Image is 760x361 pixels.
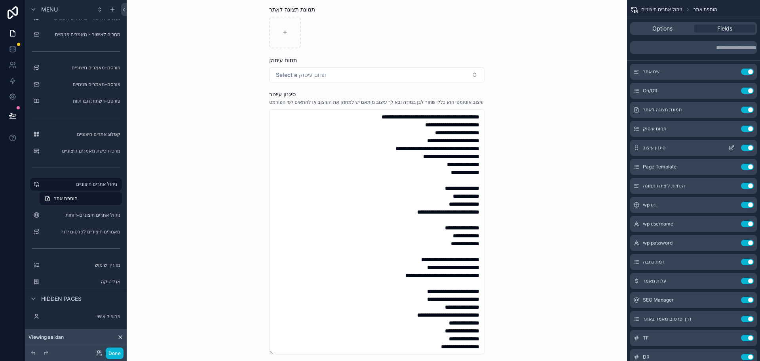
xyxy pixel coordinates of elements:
a: פרופיל אישי [30,310,122,323]
label: ניהול אתרים חיצוניים-דוחות [43,212,120,218]
span: wp username [643,221,673,227]
span: Select a תחום עיסוק [276,71,327,79]
button: Select Button [269,67,484,82]
span: Options [652,25,673,32]
button: Done [106,348,123,359]
span: wp url [643,202,657,208]
span: On/Off [643,88,657,94]
a: קטלוג אתרים חיצוניים [30,128,122,141]
span: תחום עיסוק [269,57,297,63]
span: ניהול אתרים חיצוניים [641,6,682,13]
label: פורסם-מאמרים פנימיים [43,81,120,88]
span: Viewing as Idan [28,334,64,340]
label: מחכים לאישור - מאמרים פנימיים [43,31,120,38]
span: סיגנון עיצוב [269,91,296,97]
span: Hidden pages [41,295,82,303]
label: קטלוג אתרים חיצוניים [43,131,120,138]
label: אנליטיקה [43,279,120,285]
span: Fields [717,25,732,32]
span: סיגנון עיצוב [643,145,665,151]
a: מאמרים חיצוניים לפרסום ידני [30,225,122,238]
span: הוספת אתר [693,6,717,13]
span: wp password [643,240,673,246]
span: תמונת תצוגה לאתר [643,107,682,113]
a: ניהול אתרים חיצוניים-דוחות [30,209,122,222]
span: SEO Manager [643,297,674,303]
span: Menu [41,6,58,13]
a: מרכז רכישת מאמרים חיצוניים [30,145,122,157]
span: תחום עיסוק [643,126,667,132]
a: פורסם-רשתות חברתיות [30,95,122,107]
span: עלות מאמר [643,278,667,284]
span: תמונת תצוגה לאתר [269,6,315,13]
span: רמת כתבה [643,259,665,265]
label: פרופיל אישי [43,313,120,320]
span: עיצוב אוטומטי הוא כללי שחור לבן במידה ובא לך עיצוב מותאם יש למחוק את העיצוב או להתאים לפי הפורמט [269,99,484,105]
label: פורסם-רשתות חברתיות [43,98,120,104]
a: דוחות [30,326,122,339]
a: מדריך שימוש [30,259,122,271]
a: מחכים לאישור - מאמרים פנימיים [30,28,122,41]
label: פורסם-מאמרים חיצוניים [43,65,120,71]
label: ניהול אתרים חיצוניים [43,181,117,187]
span: הנחיות ליצירת תמונה [643,183,685,189]
a: פורסם-מאמרים חיצוניים [30,61,122,74]
label: מרכז רכישת מאמרים חיצוניים [43,148,120,154]
a: הוספת אתר [40,192,122,205]
a: פורסם-מאמרים פנימיים [30,78,122,91]
span: Page Template [643,164,676,170]
label: מאמרים חיצוניים לפרסום ידני [43,229,120,235]
a: אנליטיקה [30,275,122,288]
span: הוספת אתר [54,195,78,202]
span: TF [643,335,649,341]
span: שם אתר [643,69,659,75]
label: מדריך שימוש [43,262,120,268]
span: דרך פרסום מאמר באתר [643,316,692,322]
a: ניהול אתרים חיצוניים [30,178,122,191]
